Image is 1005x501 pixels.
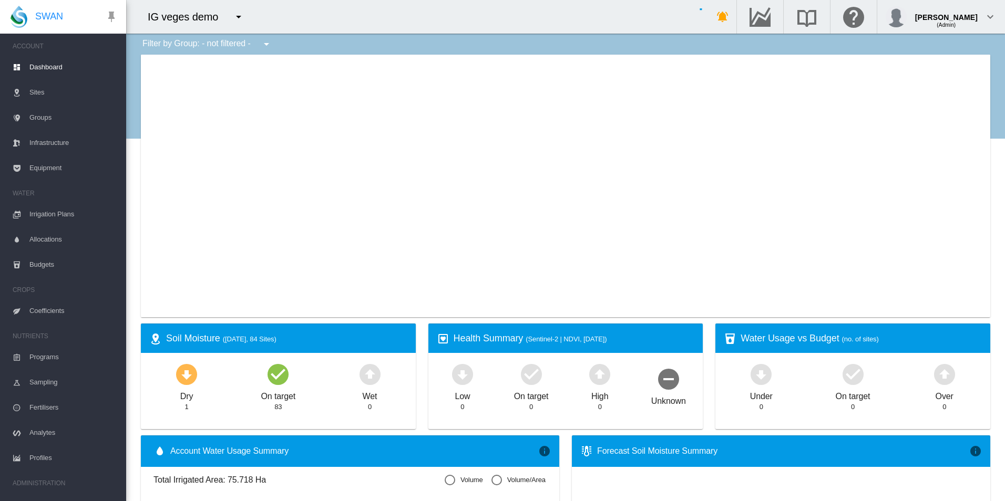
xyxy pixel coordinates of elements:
[29,345,118,370] span: Programs
[460,402,464,412] div: 0
[942,402,946,412] div: 0
[174,361,199,387] md-icon: icon-arrow-down-bold-circle
[29,252,118,277] span: Budgets
[29,445,118,471] span: Profiles
[932,361,957,387] md-icon: icon-arrow-up-bold-circle
[29,227,118,252] span: Allocations
[748,361,774,387] md-icon: icon-arrow-down-bold-circle
[232,11,245,23] md-icon: icon-menu-down
[13,475,118,492] span: ADMINISTRATION
[29,80,118,105] span: Sites
[153,474,445,486] span: Total Irrigated Area: 75.718 Ha
[915,8,978,18] div: [PERSON_NAME]
[587,361,612,387] md-icon: icon-arrow-up-bold-circle
[969,445,982,457] md-icon: icon-information
[357,361,383,387] md-icon: icon-arrow-up-bold-circle
[29,130,118,155] span: Infrastructure
[135,34,280,55] div: Filter by Group: - not filtered -
[526,335,607,343] span: (Sentinel-2 | NDVI, [DATE])
[13,281,118,298] span: CROPS
[29,55,118,80] span: Dashboard
[886,6,907,27] img: profile.jpg
[228,6,249,27] button: icon-menu-down
[712,6,733,27] button: icon-bell-ring
[166,332,407,345] div: Soil Moisture
[598,402,602,412] div: 0
[265,361,291,387] md-icon: icon-checkbox-marked-circle
[724,332,736,345] md-icon: icon-cup-water
[170,445,538,457] span: Account Water Usage Summary
[256,34,277,55] button: icon-menu-down
[29,202,118,227] span: Irrigation Plans
[13,185,118,202] span: WATER
[591,387,609,402] div: High
[13,328,118,345] span: NUTRIENTS
[760,402,763,412] div: 0
[651,391,686,407] div: Unknown
[840,361,866,387] md-icon: icon-checkbox-marked-circle
[35,10,63,23] span: SWAN
[261,387,295,402] div: On target
[29,395,118,420] span: Fertilisers
[984,11,997,23] md-icon: icon-chevron-down
[105,11,118,23] md-icon: icon-pin
[851,402,855,412] div: 0
[260,38,273,50] md-icon: icon-menu-down
[747,11,773,23] md-icon: Go to the Data Hub
[514,387,549,402] div: On target
[153,445,166,457] md-icon: icon-water
[29,105,118,130] span: Groups
[450,361,475,387] md-icon: icon-arrow-down-bold-circle
[148,9,228,24] div: IG veges demo
[794,11,819,23] md-icon: Search the knowledge base
[741,332,982,345] div: Water Usage vs Budget
[223,335,276,343] span: ([DATE], 84 Sites)
[580,445,593,457] md-icon: icon-thermometer-lines
[836,387,870,402] div: On target
[11,6,27,28] img: SWAN-Landscape-Logo-Colour-drop.png
[529,402,533,412] div: 0
[716,11,729,23] md-icon: icon-bell-ring
[368,402,372,412] div: 0
[750,387,773,402] div: Under
[13,38,118,55] span: ACCOUNT
[454,332,695,345] div: Health Summary
[455,387,470,402] div: Low
[29,370,118,395] span: Sampling
[180,387,193,402] div: Dry
[842,335,879,343] span: (no. of sites)
[29,155,118,181] span: Equipment
[437,332,449,345] md-icon: icon-heart-box-outline
[29,420,118,445] span: Analytes
[937,22,956,28] span: (Admin)
[597,445,969,457] div: Forecast Soil Moisture Summary
[841,11,866,23] md-icon: Click here for help
[519,361,544,387] md-icon: icon-checkbox-marked-circle
[538,445,551,457] md-icon: icon-information
[149,332,162,345] md-icon: icon-map-marker-radius
[29,298,118,323] span: Coefficients
[936,387,953,402] div: Over
[185,402,189,412] div: 1
[274,402,282,412] div: 83
[656,366,681,391] md-icon: icon-minus-circle
[363,387,377,402] div: Wet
